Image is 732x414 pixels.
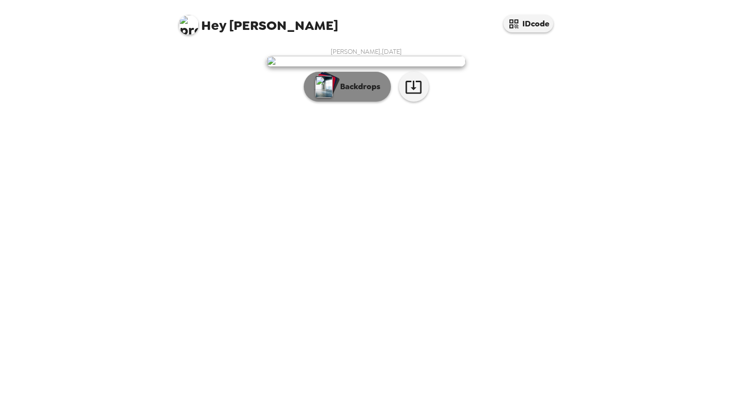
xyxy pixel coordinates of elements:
[503,15,553,32] button: IDcode
[201,16,226,34] span: Hey
[179,15,199,35] img: profile pic
[335,81,380,93] p: Backdrops
[179,10,338,32] span: [PERSON_NAME]
[304,72,391,102] button: Backdrops
[331,47,402,56] span: [PERSON_NAME] , [DATE]
[266,56,466,67] img: user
